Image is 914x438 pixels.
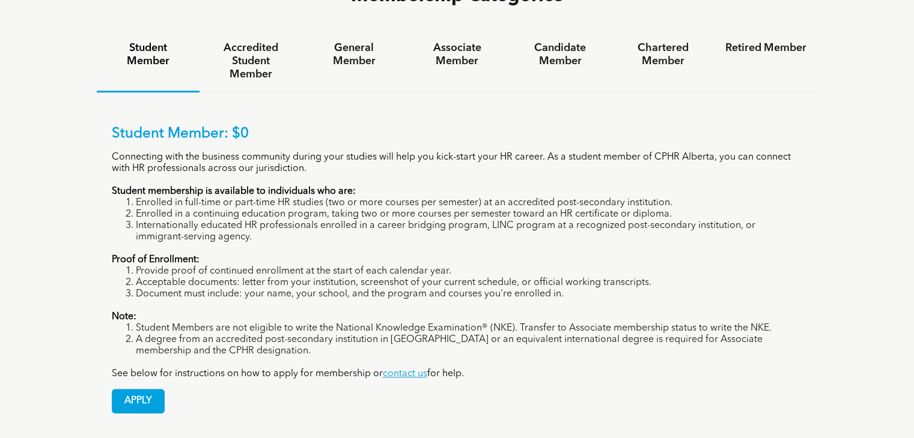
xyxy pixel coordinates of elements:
[136,266,803,277] li: Provide proof of continued enrollment at the start of each calendar year.
[383,369,427,379] a: contact us
[136,334,803,357] li: A degree from an accredited post-secondary institution in [GEOGRAPHIC_DATA] or an equivalent inte...
[313,41,394,68] h4: General Member
[210,41,291,81] h4: Accredited Student Member
[136,277,803,289] li: Acceptable documents: letter from your institution, screenshot of your current schedule, or offic...
[136,323,803,334] li: Student Members are not eligible to write the National Knowledge Examination® (NKE). Transfer to ...
[112,389,164,413] span: APPLY
[136,197,803,209] li: Enrolled in full-time or part-time HR studies (two or more courses per semester) at an accredited...
[112,187,356,196] strong: Student membership is available to individuals who are:
[136,220,803,243] li: Internationally educated HR professionals enrolled in a career bridging program, LINC program at ...
[112,255,200,265] strong: Proof of Enrollment:
[112,152,803,175] p: Connecting with the business community during your studies will help you kick-start your HR caree...
[136,209,803,220] li: Enrolled in a continuing education program, taking two or more courses per semester toward an HR ...
[519,41,600,68] h4: Candidate Member
[725,41,806,55] h4: Retired Member
[623,41,704,68] h4: Chartered Member
[108,41,189,68] h4: Student Member
[112,312,136,322] strong: Note:
[112,389,165,413] a: APPLY
[136,289,803,300] li: Document must include: your name, your school, and the program and courses you’re enrolled in.
[416,41,498,68] h4: Associate Member
[112,125,803,143] p: Student Member: $0
[112,368,803,380] p: See below for instructions on how to apply for membership or for help.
